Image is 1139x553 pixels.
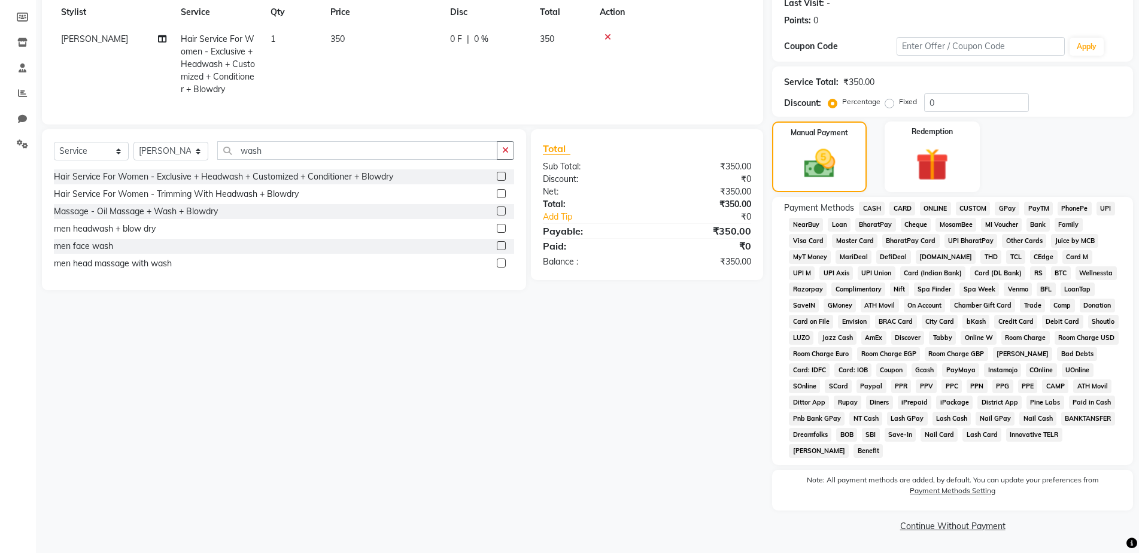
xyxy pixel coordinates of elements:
[789,299,819,312] span: SaveIN
[1042,315,1083,329] span: Debit Card
[330,34,345,44] span: 350
[1026,218,1050,232] span: Bank
[967,379,988,393] span: PPN
[875,315,917,329] span: BRAC Card
[942,363,979,377] span: PayMaya
[813,14,818,27] div: 0
[910,485,995,496] label: Payment Methods Setting
[836,250,871,264] span: MariDeal
[789,379,820,393] span: SOnline
[789,315,833,329] span: Card on File
[922,315,958,329] span: City Card
[912,363,938,377] span: Gcash
[1042,379,1068,393] span: CAMP
[950,299,1015,312] span: Chamber Gift Card
[1073,379,1111,393] span: ATH Movil
[862,428,880,442] span: SBI
[1062,363,1094,377] span: UOnline
[836,428,857,442] span: BOB
[540,34,554,44] span: 350
[916,250,976,264] span: [DOMAIN_NAME]
[956,202,991,215] span: CUSTOM
[784,40,897,53] div: Coupon Code
[534,256,647,268] div: Balance :
[976,412,1015,426] span: Nail GPay
[995,202,1019,215] span: GPay
[994,315,1037,329] span: Credit Card
[789,412,845,426] span: Pnb Bank GPay
[916,379,937,393] span: PPV
[784,76,839,89] div: Service Total:
[1001,331,1050,345] span: Room Charge
[962,428,1001,442] span: Lash Card
[1037,282,1056,296] span: BFL
[534,198,647,211] div: Total:
[921,428,958,442] span: Nail Card
[789,234,827,248] span: Visa Card
[1076,266,1117,280] span: Wellnessta
[1051,234,1098,248] span: Juice by MCB
[534,211,666,223] a: Add Tip
[1070,38,1104,56] button: Apply
[901,218,931,232] span: Cheque
[791,127,848,138] label: Manual Payment
[882,234,940,248] span: BharatPay Card
[1020,299,1045,312] span: Trade
[794,145,846,182] img: _cash.svg
[1002,234,1046,248] span: Other Cards
[866,396,893,409] span: Diners
[925,347,988,361] span: Room Charge GBP
[843,76,874,89] div: ₹350.00
[1061,282,1095,296] span: LoanTap
[784,14,811,27] div: Points:
[912,126,953,137] label: Redemption
[890,282,909,296] span: Nift
[647,224,760,238] div: ₹350.00
[993,347,1053,361] span: [PERSON_NAME]
[858,266,895,280] span: UPI Union
[891,379,912,393] span: PPR
[647,239,760,253] div: ₹0
[980,250,1001,264] span: THD
[891,331,925,345] span: Discover
[1069,396,1115,409] span: Paid in Cash
[271,34,275,44] span: 1
[774,520,1131,533] a: Continue Without Payment
[54,171,393,183] div: Hair Service For Women - Exclusive + Headwash + Customized + Conditioner + Blowdry
[933,412,971,426] span: Lash Cash
[1055,218,1083,232] span: Family
[1004,282,1032,296] span: Venmo
[834,363,871,377] span: Card: IOB
[876,250,911,264] span: DefiDeal
[1088,315,1119,329] span: Shoutlo
[789,266,815,280] span: UPI M
[944,234,998,248] span: UPI BharatPay
[834,396,861,409] span: Rupay
[876,363,907,377] span: Coupon
[857,347,920,361] span: Room Charge EGP
[897,37,1065,56] input: Enter Offer / Coupon Code
[849,412,882,426] span: NT Cash
[1080,299,1115,312] span: Donation
[842,96,880,107] label: Percentage
[838,315,870,329] span: Envision
[889,202,915,215] span: CARD
[647,160,760,173] div: ₹350.00
[784,202,854,214] span: Payment Methods
[666,211,760,223] div: ₹0
[789,363,830,377] span: Card: IDFC
[54,240,113,253] div: men face wash
[474,33,488,45] span: 0 %
[984,363,1021,377] span: Instamojo
[832,234,877,248] span: Master Card
[784,97,821,110] div: Discount:
[534,173,647,186] div: Discount:
[856,379,886,393] span: Paypal
[467,33,469,45] span: |
[1026,363,1057,377] span: COnline
[885,428,916,442] span: Save-In
[789,347,852,361] span: Room Charge Euro
[859,202,885,215] span: CASH
[936,396,973,409] span: iPackage
[941,379,962,393] span: PPC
